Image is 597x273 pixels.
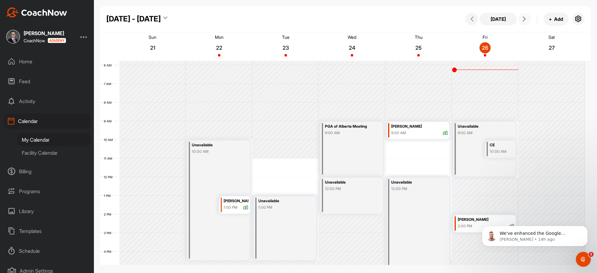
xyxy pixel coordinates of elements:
[3,93,91,109] div: Activity
[325,130,373,136] div: 9:00 AM
[544,12,568,26] button: +Add
[48,38,66,43] img: CoachNow acadmey
[479,13,517,25] button: [DATE]
[149,34,156,40] p: Sun
[3,243,91,259] div: Schedule
[27,24,107,30] p: Message from Alex, sent 14h ago
[100,63,118,67] div: 6 AM
[458,130,506,136] div: 9:00 AM
[385,32,452,61] a: September 25, 2025
[215,34,224,40] p: Mon
[24,38,66,43] div: CoachNow
[458,216,515,223] div: [PERSON_NAME]
[548,34,555,40] p: Sat
[546,45,557,51] p: 27
[100,82,118,86] div: 7 AM
[319,32,386,61] a: September 24, 2025
[452,32,518,61] a: September 26, 2025
[415,34,423,40] p: Thu
[100,250,118,253] div: 4 PM
[3,54,91,69] div: Home
[106,13,161,25] div: [DATE] - [DATE]
[483,34,488,40] p: Fri
[549,16,552,22] span: +
[3,74,91,89] div: Feed
[391,130,406,136] div: 9:00 AM
[413,45,424,51] p: 25
[3,223,91,239] div: Templates
[119,32,186,61] a: September 21, 2025
[192,149,240,154] div: 10:00 AM
[473,213,597,256] iframe: Intercom notifications message
[100,194,117,198] div: 1 PM
[458,123,506,130] div: Unavailable
[3,164,91,179] div: Billing
[100,119,118,123] div: 9 AM
[458,223,472,229] div: 2:00 PM
[280,45,291,51] p: 23
[518,32,585,61] a: September 27, 2025
[24,31,66,36] div: [PERSON_NAME]
[100,138,119,142] div: 10 AM
[258,205,306,210] div: 1:00 PM
[100,101,118,104] div: 8 AM
[391,179,439,186] div: Unavailable
[224,198,248,205] div: [PERSON_NAME]
[252,32,319,61] a: September 23, 2025
[391,186,439,192] div: 12:00 PM
[348,34,356,40] p: Wed
[490,142,512,149] div: CE
[214,45,225,51] p: 22
[490,149,512,154] div: 10:00 AM
[27,18,105,91] span: We've enhanced the Google Calendar integration for a more seamless experience. If you haven't lin...
[479,45,491,51] p: 26
[576,252,591,267] iframe: Intercom live chat
[258,198,306,205] div: Unavailable
[589,252,594,257] span: 1
[282,34,289,40] p: Tue
[17,146,91,159] div: Facility Calendar
[3,113,91,129] div: Calendar
[3,184,91,199] div: Programs
[325,123,373,130] div: PGA of Alberta Meeting
[100,157,118,160] div: 11 AM
[192,142,240,149] div: Unavailable
[100,175,119,179] div: 12 PM
[100,212,118,216] div: 2 PM
[6,30,20,43] img: square_e67899ff5acb06df55bb3f0940a2175d.jpg
[17,133,91,146] div: My Calendar
[346,45,358,51] p: 24
[325,186,373,192] div: 12:00 PM
[391,123,448,130] div: [PERSON_NAME]
[6,7,67,17] img: CoachNow
[325,179,373,186] div: Unavailable
[224,205,238,210] div: 1:00 PM
[186,32,252,61] a: September 22, 2025
[147,45,158,51] p: 21
[3,203,91,219] div: Library
[100,231,118,235] div: 3 PM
